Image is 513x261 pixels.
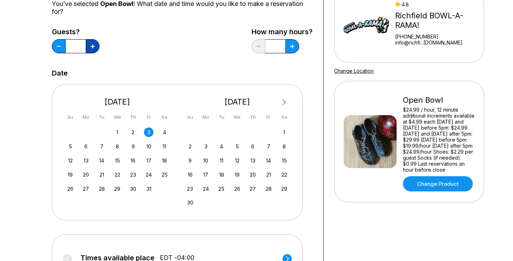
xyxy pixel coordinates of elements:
[97,112,107,122] div: Tu
[128,184,138,194] div: Choose Thursday, October 30th, 2025
[128,127,138,137] div: Choose Thursday, October 2nd, 2025
[66,184,75,194] div: Choose Sunday, October 26th, 2025
[160,156,169,165] div: Choose Saturday, October 18th, 2025
[264,142,273,151] div: Choose Friday, November 7th, 2025
[201,170,211,179] div: Choose Monday, November 17th, 2025
[97,156,107,165] div: Choose Tuesday, October 14th, 2025
[264,156,273,165] div: Choose Friday, November 14th, 2025
[113,142,122,151] div: Choose Wednesday, October 8th, 2025
[52,69,68,77] label: Date
[183,97,292,107] div: [DATE]
[65,127,170,194] div: month 2025-10
[185,112,195,122] div: Su
[81,170,91,179] div: Choose Monday, October 20th, 2025
[395,1,475,7] div: 4.8
[160,112,169,122] div: Sa
[128,112,138,122] div: Th
[264,184,273,194] div: Choose Friday, November 28th, 2025
[113,127,122,137] div: Choose Wednesday, October 1st, 2025
[279,142,289,151] div: Choose Saturday, November 8th, 2025
[66,170,75,179] div: Choose Sunday, October 19th, 2025
[66,156,75,165] div: Choose Sunday, October 12th, 2025
[279,97,290,108] button: Next Month
[395,11,475,30] div: Richfield BOWL-A-RAMA!
[144,142,153,151] div: Choose Friday, October 10th, 2025
[248,142,258,151] div: Choose Thursday, November 6th, 2025
[128,142,138,151] div: Choose Thursday, October 9th, 2025
[113,184,122,194] div: Choose Wednesday, October 29th, 2025
[113,156,122,165] div: Choose Wednesday, October 15th, 2025
[248,170,258,179] div: Choose Thursday, November 20th, 2025
[66,142,75,151] div: Choose Sunday, October 5th, 2025
[403,176,473,191] a: Change Product
[185,156,195,165] div: Choose Sunday, November 9th, 2025
[185,184,195,194] div: Choose Sunday, November 23rd, 2025
[252,28,313,36] label: How many hours?
[97,184,107,194] div: Choose Tuesday, October 28th, 2025
[185,170,195,179] div: Choose Sunday, November 16th, 2025
[185,198,195,207] div: Choose Sunday, November 30th, 2025
[233,156,242,165] div: Choose Wednesday, November 12th, 2025
[279,170,289,179] div: Choose Saturday, November 22nd, 2025
[279,127,289,137] div: Choose Saturday, November 1st, 2025
[264,112,273,122] div: Fr
[144,170,153,179] div: Choose Friday, October 24th, 2025
[279,156,289,165] div: Choose Saturday, November 15th, 2025
[279,112,289,122] div: Sa
[217,156,226,165] div: Choose Tuesday, November 11th, 2025
[160,142,169,151] div: Choose Saturday, October 11th, 2025
[395,34,475,40] div: [PHONE_NUMBER]
[403,107,475,173] div: $24.99 / hour, 12 minute additional increments available at $4.99 each [DATE] and [DATE] before 5...
[264,170,273,179] div: Choose Friday, November 21st, 2025
[233,184,242,194] div: Choose Wednesday, November 26th, 2025
[248,184,258,194] div: Choose Thursday, November 27th, 2025
[52,28,99,36] label: Guests?
[144,127,153,137] div: Choose Friday, October 3rd, 2025
[81,156,91,165] div: Choose Monday, October 13th, 2025
[201,184,211,194] div: Choose Monday, November 24th, 2025
[160,127,169,137] div: Choose Saturday, October 4th, 2025
[344,115,397,168] img: Open Bowl
[217,112,226,122] div: Tu
[334,68,374,74] a: Change Location
[81,142,91,151] div: Choose Monday, October 6th, 2025
[201,112,211,122] div: Mo
[201,142,211,151] div: Choose Monday, November 3rd, 2025
[113,112,122,122] div: We
[160,170,169,179] div: Choose Saturday, October 25th, 2025
[395,40,475,46] a: info@richfi...[DOMAIN_NAME]
[144,156,153,165] div: Choose Friday, October 17th, 2025
[201,156,211,165] div: Choose Monday, November 10th, 2025
[217,170,226,179] div: Choose Tuesday, November 18th, 2025
[185,127,290,208] div: month 2025-11
[233,142,242,151] div: Choose Wednesday, November 5th, 2025
[185,142,195,151] div: Choose Sunday, November 2nd, 2025
[279,184,289,194] div: Choose Saturday, November 29th, 2025
[233,170,242,179] div: Choose Wednesday, November 19th, 2025
[144,112,153,122] div: Fr
[97,142,107,151] div: Choose Tuesday, October 7th, 2025
[81,112,91,122] div: Mo
[248,156,258,165] div: Choose Thursday, November 13th, 2025
[403,95,475,105] div: Open Bowl
[233,112,242,122] div: We
[66,112,75,122] div: Su
[128,156,138,165] div: Choose Thursday, October 16th, 2025
[217,142,226,151] div: Choose Tuesday, November 4th, 2025
[128,170,138,179] div: Choose Thursday, October 23rd, 2025
[63,97,172,107] div: [DATE]
[113,170,122,179] div: Choose Wednesday, October 22nd, 2025
[217,184,226,194] div: Choose Tuesday, November 25th, 2025
[248,112,258,122] div: Th
[97,170,107,179] div: Choose Tuesday, October 21st, 2025
[144,184,153,194] div: Choose Friday, October 31st, 2025
[81,184,91,194] div: Choose Monday, October 27th, 2025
